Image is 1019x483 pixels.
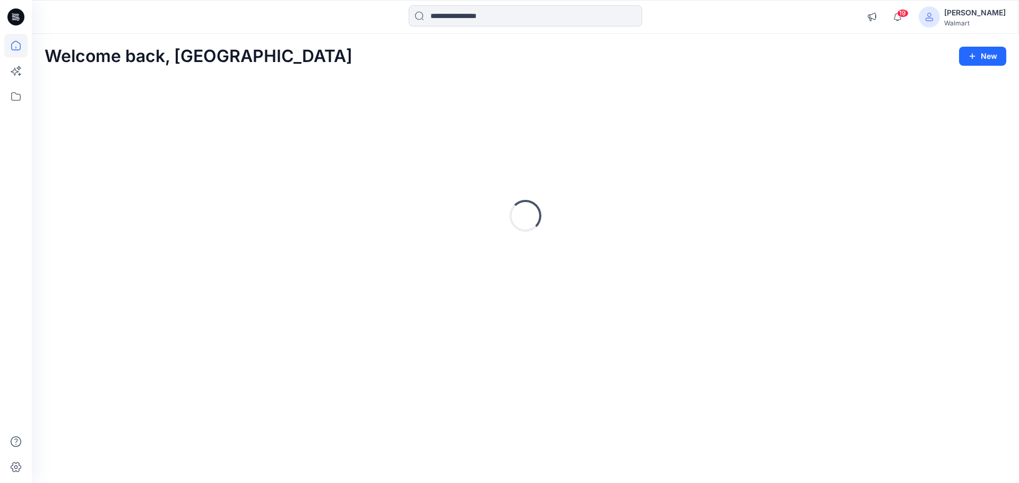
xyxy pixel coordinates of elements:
[959,47,1006,66] button: New
[897,9,909,17] span: 19
[45,47,352,66] h2: Welcome back, [GEOGRAPHIC_DATA]
[944,6,1006,19] div: [PERSON_NAME]
[925,13,934,21] svg: avatar
[944,19,1006,27] div: Walmart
